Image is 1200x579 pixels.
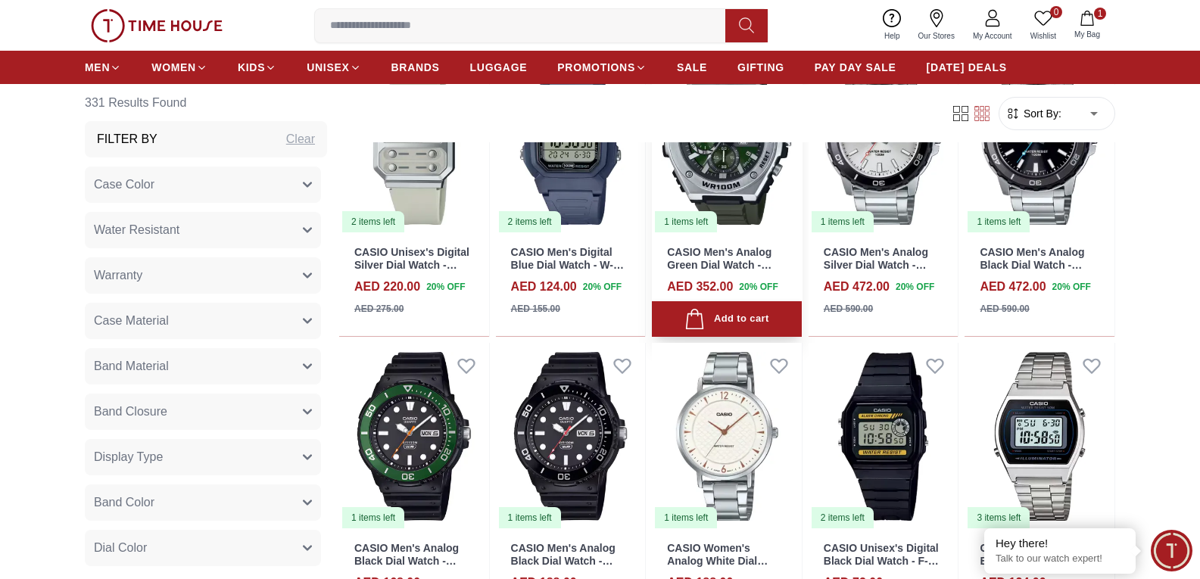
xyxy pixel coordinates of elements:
span: 20 % OFF [1052,280,1091,294]
span: BRANDS [391,60,440,75]
span: Case Material [94,312,169,330]
a: Our Stores [909,6,964,45]
div: 1 items left [655,507,717,528]
button: Warranty [85,257,321,294]
a: PROMOTIONS [557,54,647,81]
img: CASIO Women's Digital Black Dial Watch - B640WD-1AVDF [965,343,1114,530]
span: GIFTING [737,60,784,75]
a: MEN [85,54,121,81]
span: LUGGAGE [470,60,528,75]
h4: AED 352.00 [667,278,733,296]
div: 1 items left [499,507,561,528]
span: KIDS [238,60,265,75]
a: CASIO Unisex's Digital Silver Dial Watch - A100WEF-8ADF [354,246,469,284]
div: AED 590.00 [824,302,873,316]
h4: AED 124.00 [511,278,577,296]
span: Warranty [94,266,142,285]
span: Our Stores [912,30,961,42]
button: Band Color [85,484,321,521]
button: Water Resistant [85,212,321,248]
p: Talk to our watch expert! [996,553,1124,565]
span: MEN [85,60,110,75]
button: 1My Bag [1065,8,1109,43]
div: AED 275.00 [354,302,404,316]
span: Display Type [94,448,163,466]
div: AED 590.00 [980,302,1029,316]
span: UNISEX [307,60,349,75]
div: 2 items left [812,507,874,528]
span: 20 % OFF [426,280,465,294]
span: PAY DAY SALE [815,60,896,75]
button: Dial Color [85,530,321,566]
a: CASIO Men's Analog Silver Dial Watch - MTD-125D-7AVDF [824,246,928,284]
span: Case Color [94,176,154,194]
a: CASIO Women's Analog White Dial Watch - LTP-VT04D-7A1 items left [652,343,802,530]
a: PAY DAY SALE [815,54,896,81]
span: 20 % OFF [739,280,778,294]
h6: 331 Results Found [85,85,327,121]
span: 20 % OFF [896,280,934,294]
span: Band Color [94,493,154,512]
div: 1 items left [968,211,1030,232]
div: 2 items left [342,211,404,232]
h4: AED 220.00 [354,278,420,296]
a: CASIO Men's Analog Green Dial Watch - MWA-300H-3AVDF [667,246,771,284]
span: Band Material [94,357,169,375]
div: 2 items left [499,211,561,232]
button: Case Color [85,167,321,203]
a: UNISEX [307,54,360,81]
button: Case Material [85,303,321,339]
a: CASIO Men's Digital Blue Dial Watch - W-800H-2AVDF [511,246,624,284]
span: Sort By: [1021,106,1061,121]
a: CASIO Unisex's Digital Black Dial Watch - F-94WA-9DG2 items left [809,343,958,530]
a: KIDS [238,54,276,81]
h4: AED 472.00 [980,278,1046,296]
a: CASIO Men's Analog Black Dial Watch - MRW-230H-1E1VDF1 items left [496,343,646,530]
span: WOMEN [151,60,196,75]
img: CASIO Men's Analog Black Dial Watch - MRW-230H-1E1VDF [496,343,646,530]
span: My Account [967,30,1018,42]
button: Sort By: [1005,106,1061,121]
div: 1 items left [812,211,874,232]
img: CASIO Women's Analog White Dial Watch - LTP-VT04D-7A [652,343,802,530]
span: Dial Color [94,539,147,557]
h4: AED 472.00 [824,278,890,296]
img: CASIO Unisex's Digital Black Dial Watch - F-94WA-9DG [809,343,958,530]
button: Band Closure [85,394,321,430]
span: Wishlist [1024,30,1062,42]
span: [DATE] DEALS [927,60,1007,75]
button: Display Type [85,439,321,475]
a: CASIO Women's Digital Black Dial Watch - B640WD-1AVDF3 items left [965,343,1114,530]
div: Clear [286,130,315,148]
span: PROMOTIONS [557,60,635,75]
span: Band Closure [94,403,167,421]
span: Help [878,30,906,42]
a: CASIO Men's Analog Black Dial Watch - MTD-125D-1A3VDF [980,246,1084,284]
h3: Filter By [97,130,157,148]
img: CASIO Men's Analog Black Dial Watch - MRW-230H-1E3VDF [339,343,489,530]
div: AED 155.00 [511,302,560,316]
span: SALE [677,60,707,75]
a: LUGGAGE [470,54,528,81]
a: WOMEN [151,54,207,81]
a: 0Wishlist [1021,6,1065,45]
a: BRANDS [391,54,440,81]
a: [DATE] DEALS [927,54,1007,81]
a: GIFTING [737,54,784,81]
span: Water Resistant [94,221,179,239]
span: My Bag [1068,29,1106,40]
span: 1 [1094,8,1106,20]
button: Add to cart [652,301,802,337]
button: Band Material [85,348,321,384]
span: 20 % OFF [583,280,622,294]
div: 1 items left [342,507,404,528]
a: CASIO Men's Analog Black Dial Watch - MRW-230H-1E3VDF1 items left [339,343,489,530]
div: Add to cart [684,309,768,329]
div: 3 items left [968,507,1030,528]
a: SALE [677,54,707,81]
div: 1 items left [655,211,717,232]
div: Chat Widget [1151,530,1192,571]
span: 0 [1050,6,1062,18]
div: Hey there! [996,536,1124,551]
a: Help [875,6,909,45]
